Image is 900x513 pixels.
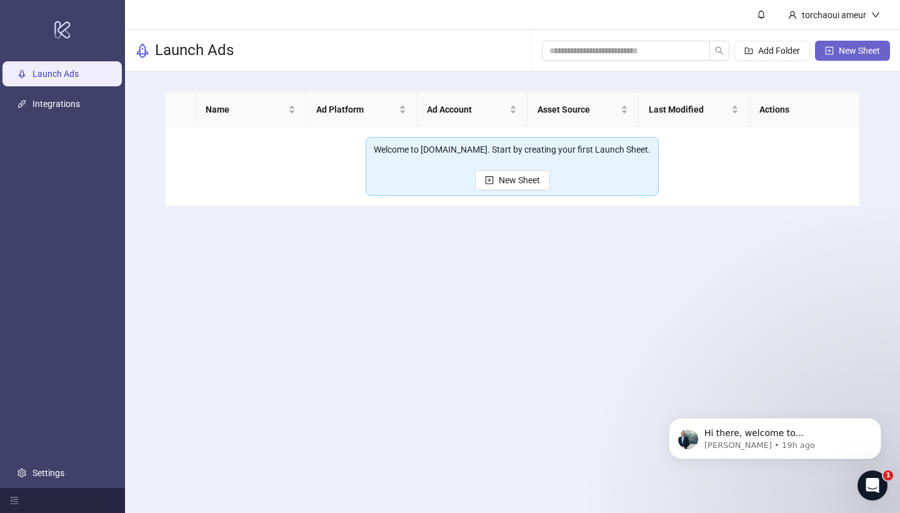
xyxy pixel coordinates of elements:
[537,103,617,116] span: Asset Source
[32,99,80,109] a: Integrations
[797,8,871,22] div: torchaoui ameur
[374,143,651,156] div: Welcome to [DOMAIN_NAME]. Start by creating your first Launch Sheet.
[135,43,150,58] span: rocket
[32,468,64,478] a: Settings
[734,41,810,61] button: Add Folder
[883,470,893,480] span: 1
[857,470,887,500] iframe: Intercom live chat
[757,10,766,19] span: bell
[650,392,900,479] iframe: Intercom notifications message
[499,175,540,185] span: New Sheet
[788,11,797,19] span: user
[649,103,729,116] span: Last Modified
[825,46,834,55] span: plus-square
[749,93,860,127] th: Actions
[196,93,306,127] th: Name
[155,41,234,61] h3: Launch Ads
[527,93,638,127] th: Asset Source
[32,69,79,79] a: Launch Ads
[10,496,19,505] span: menu-fold
[839,46,880,56] span: New Sheet
[427,103,507,116] span: Ad Account
[485,176,494,185] span: plus-square
[475,170,550,190] button: New Sheet
[306,93,417,127] th: Ad Platform
[744,46,753,55] span: folder-add
[758,46,800,56] span: Add Folder
[715,46,724,55] span: search
[871,11,880,19] span: down
[417,93,527,127] th: Ad Account
[316,103,396,116] span: Ad Platform
[639,93,749,127] th: Last Modified
[815,41,890,61] button: New Sheet
[206,103,286,116] span: Name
